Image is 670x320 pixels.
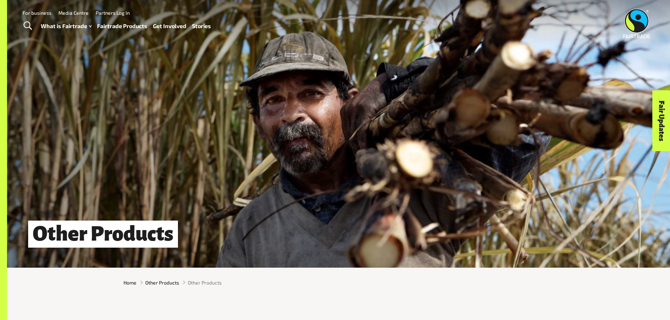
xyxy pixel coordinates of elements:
[192,21,211,31] a: Stories
[145,279,179,286] a: Other Products
[41,21,91,31] a: What is Fairtrade
[623,9,650,38] img: Fairtrade Australia New Zealand logo
[28,221,178,248] h1: Other Products
[58,10,89,16] a: Media Centre
[23,10,51,16] a: For business
[123,279,136,286] a: Home
[188,279,222,286] span: Other Products
[19,17,36,35] a: Toggle Search
[97,21,147,31] a: Fairtrade Products
[153,21,186,31] a: Get Involved
[96,10,130,16] a: Partners Log In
